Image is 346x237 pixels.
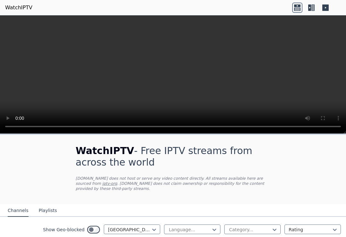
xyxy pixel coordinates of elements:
a: WatchIPTV [5,4,32,12]
h1: - Free IPTV streams from across the world [76,145,270,168]
span: WatchIPTV [76,145,134,156]
label: Show Geo-blocked [43,226,85,233]
button: Channels [8,205,29,217]
button: Playlists [39,205,57,217]
a: iptv-org [102,181,117,186]
p: [DOMAIN_NAME] does not host or serve any video content directly. All streams available here are s... [76,176,270,191]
